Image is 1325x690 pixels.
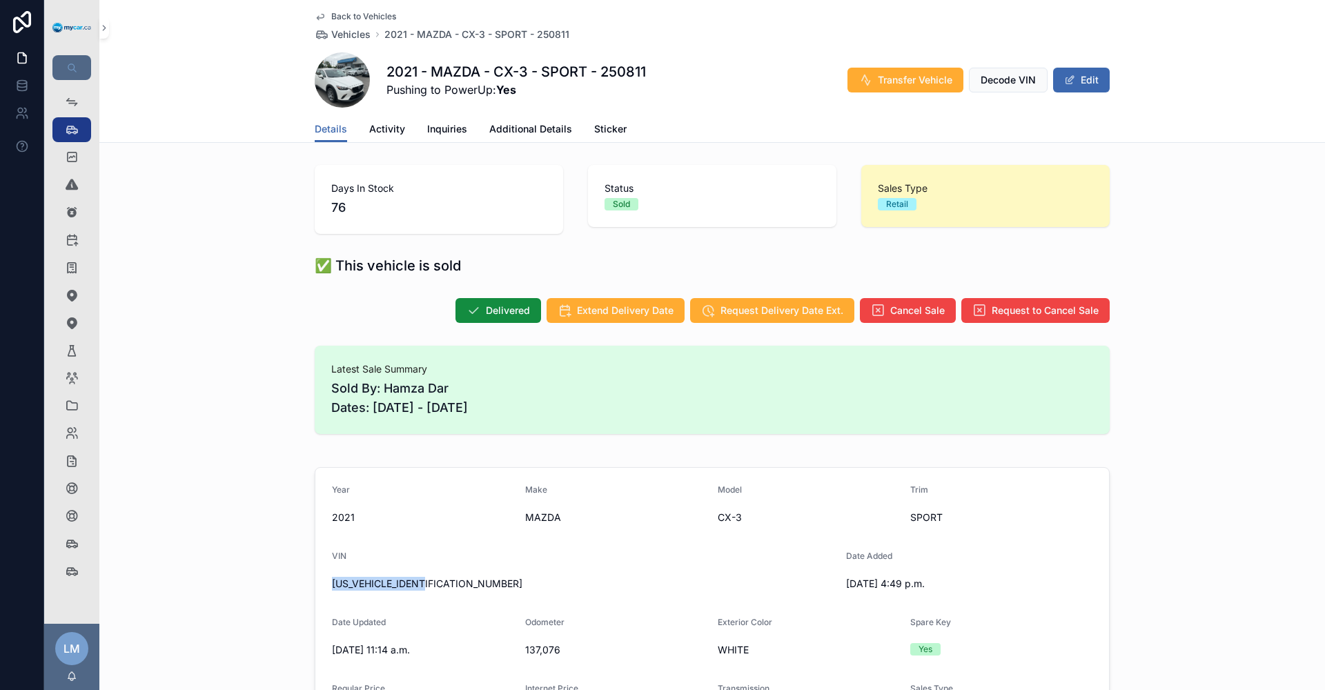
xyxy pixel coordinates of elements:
span: Transfer Vehicle [878,73,952,87]
a: Inquiries [427,117,467,144]
span: Status [605,181,820,195]
a: Activity [369,117,405,144]
h1: ✅ This vehicle is sold [315,256,461,275]
button: Decode VIN [969,68,1048,92]
span: [US_VEHICLE_IDENTIFICATION_NUMBER] [332,577,835,591]
span: Days In Stock [331,181,547,195]
button: Edit [1053,68,1110,92]
span: Activity [369,122,405,136]
button: Extend Delivery Date [547,298,685,323]
button: Cancel Sale [860,298,956,323]
span: 137,076 [525,643,707,657]
button: Delivered [455,298,541,323]
span: Year [332,484,350,495]
span: Request Delivery Date Ext. [720,304,843,317]
span: Sales Type [878,181,1093,195]
img: App logo [52,23,91,33]
a: Back to Vehicles [315,11,396,22]
span: WHITE [718,643,899,657]
span: Decode VIN [981,73,1036,87]
span: VIN [332,551,346,561]
div: scrollable content [44,80,99,624]
span: Pushing to PowerUp: [386,81,646,98]
button: Transfer Vehicle [847,68,963,92]
strong: Yes [496,83,516,97]
div: Yes [919,643,932,655]
span: Delivered [486,304,530,317]
a: Additional Details [489,117,572,144]
span: Make [525,484,547,495]
a: Vehicles [315,28,371,41]
span: Extend Delivery Date [577,304,674,317]
span: SPORT [910,511,1092,524]
span: Odometer [525,617,565,627]
span: Latest Sale Summary [331,362,1093,376]
span: Sold By: Hamza Dar Dates: [DATE] - [DATE] [331,379,1093,417]
span: 2021 [332,511,514,524]
span: [DATE] 4:49 p.m. [846,577,1028,591]
a: 2021 - MAZDA - CX-3 - SPORT - 250811 [384,28,569,41]
span: Vehicles [331,28,371,41]
span: Date Updated [332,617,386,627]
span: Inquiries [427,122,467,136]
span: LM [63,640,80,657]
div: Retail [886,198,908,210]
a: Details [315,117,347,143]
span: 76 [331,198,547,217]
span: Cancel Sale [890,304,945,317]
div: Sold [613,198,630,210]
span: Model [718,484,742,495]
span: CX-3 [718,511,899,524]
span: [DATE] 11:14 a.m. [332,643,514,657]
span: Additional Details [489,122,572,136]
span: Date Added [846,551,892,561]
span: Back to Vehicles [331,11,396,22]
h1: 2021 - MAZDA - CX-3 - SPORT - 250811 [386,62,646,81]
button: Request Delivery Date Ext. [690,298,854,323]
span: Spare Key [910,617,951,627]
a: Sticker [594,117,627,144]
span: MAZDA [525,511,707,524]
span: Exterior Color [718,617,772,627]
span: Request to Cancel Sale [992,304,1099,317]
span: Sticker [594,122,627,136]
button: Request to Cancel Sale [961,298,1110,323]
span: Details [315,122,347,136]
span: Trim [910,484,928,495]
